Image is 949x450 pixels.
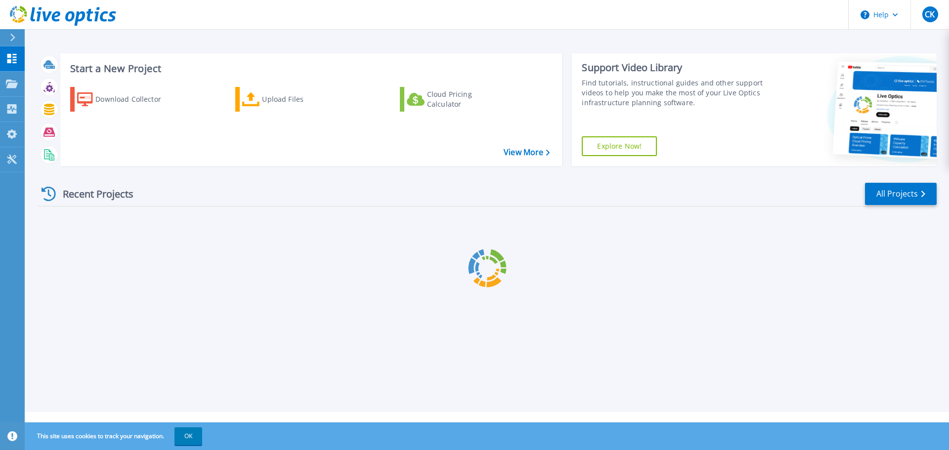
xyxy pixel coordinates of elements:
div: Upload Files [262,89,341,109]
a: Cloud Pricing Calculator [400,87,510,112]
div: Recent Projects [38,182,147,206]
h3: Start a New Project [70,63,550,74]
a: Upload Files [235,87,345,112]
a: All Projects [865,183,937,205]
div: Support Video Library [582,61,768,74]
div: Find tutorials, instructional guides and other support videos to help you make the most of your L... [582,78,768,108]
button: OK [174,427,202,445]
span: This site uses cookies to track your navigation. [27,427,202,445]
a: Explore Now! [582,136,657,156]
span: CK [925,10,935,18]
a: View More [504,148,550,157]
div: Cloud Pricing Calculator [427,89,506,109]
div: Download Collector [95,89,174,109]
a: Download Collector [70,87,180,112]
